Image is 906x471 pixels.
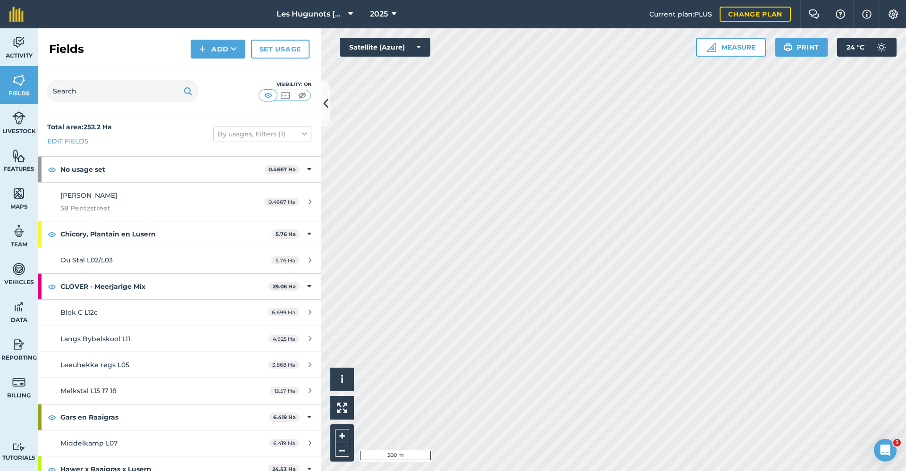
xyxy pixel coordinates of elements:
[12,375,25,389] img: svg+xml;base64,PD94bWwgdmVyc2lvbj0iMS4wIiBlbmNvZGluZz0idXRmLTgiPz4KPCEtLSBHZW5lcmF0b3I6IEFkb2JlIE...
[296,91,308,100] img: svg+xml;base64,PHN2ZyB4bWxucz0iaHR0cDovL3d3dy53My5vcmcvMjAwMC9zdmciIHdpZHRoPSI1MCIgaGVpZ2h0PSI0MC...
[276,231,296,237] strong: 5.76 Ha
[264,198,299,206] span: 0.4667 Ha
[38,352,321,378] a: Leeuhekke regs L053.868 Ha
[60,157,264,182] strong: No usage set
[273,283,296,290] strong: 29.06 Ha
[9,7,24,22] img: fieldmargin Logo
[199,43,206,55] img: svg+xml;base64,PHN2ZyB4bWxucz0iaHR0cDovL3d3dy53My5vcmcvMjAwMC9zdmciIHdpZHRoPSIxNCIgaGVpZ2h0PSIyNC...
[808,9,820,19] img: Two speech bubbles overlapping with the left bubble in the forefront
[60,274,268,299] strong: CLOVER - Meerjarige Mix
[60,191,117,200] span: [PERSON_NAME]
[835,9,846,19] img: A question mark icon
[38,430,321,456] a: Middelkamp L076.419 Ha
[48,281,56,292] img: svg+xml;base64,PHN2ZyB4bWxucz0iaHR0cDovL3d3dy53My5vcmcvMjAwMC9zdmciIHdpZHRoPSIxOCIgaGVpZ2h0PSIyNC...
[888,9,899,19] img: A cog icon
[12,262,25,276] img: svg+xml;base64,PD94bWwgdmVyc2lvbj0iMS4wIiBlbmNvZGluZz0idXRmLTgiPz4KPCEtLSBHZW5lcmF0b3I6IEFkb2JlIE...
[893,439,901,446] span: 1
[268,361,299,369] span: 3.868 Ha
[12,300,25,314] img: svg+xml;base64,PD94bWwgdmVyc2lvbj0iMS4wIiBlbmNvZGluZz0idXRmLTgiPz4KPCEtLSBHZW5lcmF0b3I6IEFkb2JlIE...
[268,166,296,173] strong: 0.4667 Ha
[370,8,388,20] span: 2025
[38,221,321,247] div: Chicory, Plantain en Lusern5.76 Ha
[335,443,349,457] button: –
[268,335,299,343] span: 4.925 Ha
[837,38,897,57] button: 24 °C
[649,9,712,19] span: Current plan : PLUS
[270,387,299,395] span: 13.57 Ha
[12,149,25,163] img: svg+xml;base64,PHN2ZyB4bWxucz0iaHR0cDovL3d3dy53My5vcmcvMjAwMC9zdmciIHdpZHRoPSI1NiIgaGVpZ2h0PSI2MC...
[12,73,25,87] img: svg+xml;base64,PHN2ZyB4bWxucz0iaHR0cDovL3d3dy53My5vcmcvMjAwMC9zdmciIHdpZHRoPSI1NiIgaGVpZ2h0PSI2MC...
[191,40,245,59] button: Add
[60,335,130,343] span: Langs Bybelskool L11
[38,157,321,182] div: No usage set0.4667 Ha
[60,361,129,369] span: Leeuhekke regs L05
[251,40,310,59] a: Set usage
[784,42,793,53] img: svg+xml;base64,PHN2ZyB4bWxucz0iaHR0cDovL3d3dy53My5vcmcvMjAwMC9zdmciIHdpZHRoPSIxOSIgaGVpZ2h0PSIyNC...
[720,7,791,22] a: Change plan
[12,111,25,125] img: svg+xml;base64,PD94bWwgdmVyc2lvbj0iMS4wIiBlbmNvZGluZz0idXRmLTgiPz4KPCEtLSBHZW5lcmF0b3I6IEFkb2JlIE...
[60,203,238,213] span: 58 Pentzstreet
[38,326,321,352] a: Langs Bybelskool L114.925 Ha
[213,126,311,142] button: By usages, Filters (1)
[12,224,25,238] img: svg+xml;base64,PD94bWwgdmVyc2lvbj0iMS4wIiBlbmNvZGluZz0idXRmLTgiPz4KPCEtLSBHZW5lcmF0b3I6IEFkb2JlIE...
[269,439,299,447] span: 6.419 Ha
[268,308,299,316] span: 6.699 Ha
[775,38,828,57] button: Print
[277,8,344,20] span: Les Hugunots [GEOGRAPHIC_DATA]
[262,91,274,100] img: svg+xml;base64,PHN2ZyB4bWxucz0iaHR0cDovL3d3dy53My5vcmcvMjAwMC9zdmciIHdpZHRoPSI1MCIgaGVpZ2h0PSI0MC...
[184,85,193,97] img: svg+xml;base64,PHN2ZyB4bWxucz0iaHR0cDovL3d3dy53My5vcmcvMjAwMC9zdmciIHdpZHRoPSIxOSIgaGVpZ2h0PSIyNC...
[12,35,25,50] img: svg+xml;base64,PD94bWwgdmVyc2lvbj0iMS4wIiBlbmNvZGluZz0idXRmLTgiPz4KPCEtLSBHZW5lcmF0b3I6IEFkb2JlIE...
[38,247,321,273] a: Ou Stal L02/L035.76 Ha
[48,412,56,423] img: svg+xml;base64,PHN2ZyB4bWxucz0iaHR0cDovL3d3dy53My5vcmcvMjAwMC9zdmciIHdpZHRoPSIxOCIgaGVpZ2h0PSIyNC...
[706,42,716,52] img: Ruler icon
[38,183,321,221] a: [PERSON_NAME]58 Pentzstreet0.4667 Ha
[12,337,25,352] img: svg+xml;base64,PD94bWwgdmVyc2lvbj0iMS4wIiBlbmNvZGluZz0idXRmLTgiPz4KPCEtLSBHZW5lcmF0b3I6IEFkb2JlIE...
[12,186,25,201] img: svg+xml;base64,PHN2ZyB4bWxucz0iaHR0cDovL3d3dy53My5vcmcvMjAwMC9zdmciIHdpZHRoPSI1NiIgaGVpZ2h0PSI2MC...
[38,300,321,325] a: Blok C L12c6.699 Ha
[340,38,430,57] button: Satellite (Azure)
[271,256,299,264] span: 5.76 Ha
[259,81,311,88] div: Visibility: On
[60,439,117,447] span: Middelkamp L07
[872,38,891,57] img: svg+xml;base64,PD94bWwgdmVyc2lvbj0iMS4wIiBlbmNvZGluZz0idXRmLTgiPz4KPCEtLSBHZW5lcmF0b3I6IEFkb2JlIE...
[38,274,321,299] div: CLOVER - Meerjarige Mix29.06 Ha
[47,80,198,102] input: Search
[874,439,897,462] iframe: Intercom live chat
[341,373,344,385] span: i
[279,91,291,100] img: svg+xml;base64,PHN2ZyB4bWxucz0iaHR0cDovL3d3dy53My5vcmcvMjAwMC9zdmciIHdpZHRoPSI1MCIgaGVpZ2h0PSI0MC...
[60,221,271,247] strong: Chicory, Plantain en Lusern
[60,404,269,430] strong: Gars en Raaigras
[12,443,25,452] img: svg+xml;base64,PD94bWwgdmVyc2lvbj0iMS4wIiBlbmNvZGluZz0idXRmLTgiPz4KPCEtLSBHZW5lcmF0b3I6IEFkb2JlIE...
[60,308,98,317] span: Blok C L12c
[38,378,321,404] a: Melkstal L15 17 1813.57 Ha
[47,136,89,146] a: Edit fields
[847,38,864,57] span: 24 ° C
[696,38,766,57] button: Measure
[337,403,347,413] img: Four arrows, one pointing top left, one top right, one bottom right and the last bottom left
[60,256,113,264] span: Ou Stal L02/L03
[335,429,349,443] button: +
[48,228,56,240] img: svg+xml;base64,PHN2ZyB4bWxucz0iaHR0cDovL3d3dy53My5vcmcvMjAwMC9zdmciIHdpZHRoPSIxOCIgaGVpZ2h0PSIyNC...
[48,164,56,175] img: svg+xml;base64,PHN2ZyB4bWxucz0iaHR0cDovL3d3dy53My5vcmcvMjAwMC9zdmciIHdpZHRoPSIxOCIgaGVpZ2h0PSIyNC...
[60,387,117,395] span: Melkstal L15 17 18
[273,414,296,421] strong: 6.419 Ha
[38,404,321,430] div: Gars en Raaigras6.419 Ha
[330,368,354,391] button: i
[49,42,84,57] h2: Fields
[862,8,872,20] img: svg+xml;base64,PHN2ZyB4bWxucz0iaHR0cDovL3d3dy53My5vcmcvMjAwMC9zdmciIHdpZHRoPSIxNyIgaGVpZ2h0PSIxNy...
[47,123,112,131] strong: Total area : 252.2 Ha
